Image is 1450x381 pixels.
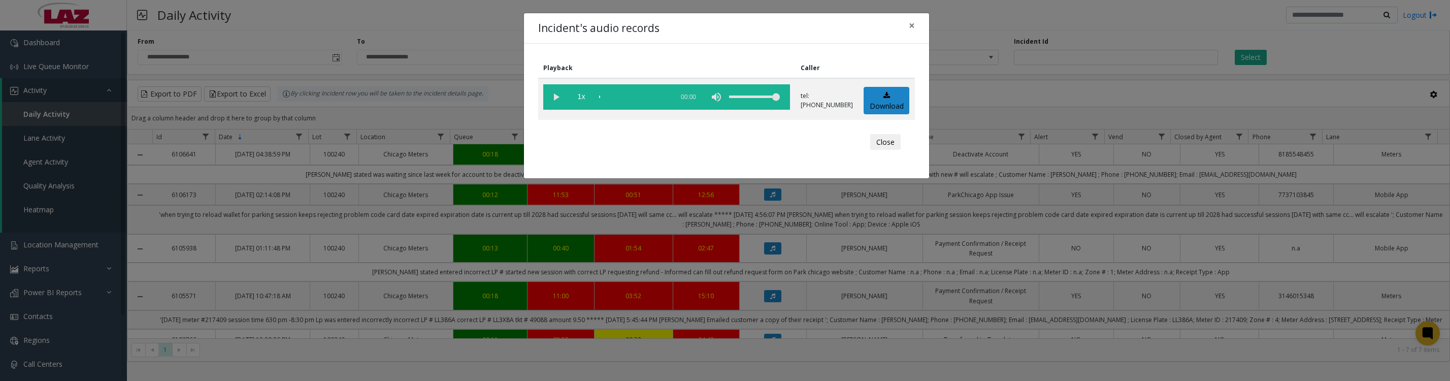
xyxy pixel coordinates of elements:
a: Download [864,87,909,115]
span: × [909,18,915,33]
h4: Incident's audio records [538,20,660,37]
div: volume level [729,84,780,110]
p: tel:[PHONE_NUMBER] [801,91,853,110]
div: scrub bar [599,84,668,110]
button: Close [902,13,922,38]
th: Playback [538,58,796,78]
th: Caller [796,58,859,78]
button: Close [870,134,901,150]
span: playback speed button [569,84,594,110]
